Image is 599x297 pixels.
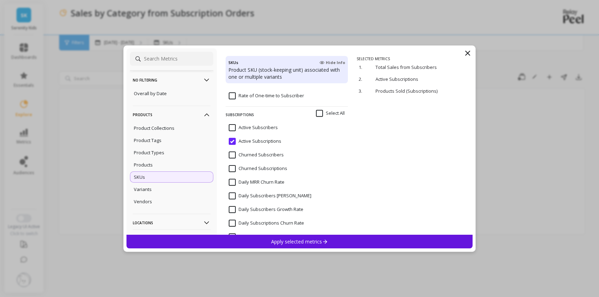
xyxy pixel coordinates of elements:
p: 3. [359,88,366,94]
span: Active Subscriptions [229,138,281,145]
p: 1. [359,64,366,70]
span: Active Subscribers [229,124,278,131]
span: Churned Subscribers [229,151,284,158]
p: SELECTED METRICS [357,56,390,61]
p: Locations [133,214,211,232]
div: 2.Active Subscriptions [357,73,470,85]
p: SKUs [134,174,145,180]
p: Vendors [134,198,152,205]
span: Daily Subscribers Growth Rate [229,206,303,213]
p: Active Subscriptions [376,76,443,82]
p: subscriptions [226,107,254,125]
input: Search Metrics [130,52,213,66]
span: Rate of One-time to Subscriber [229,92,304,99]
p: Variants [134,186,152,192]
h4: SKUs [228,59,238,66]
span: Daily MRR Churn Rate [229,179,284,186]
p: Products Sold (Subscriptions) [376,88,453,94]
div: 3.Products Sold (Subscriptions) [357,85,470,97]
p: No filtering [133,71,211,89]
p: Product SKU (stock-keeping unit) associated with one or multiple variants [228,66,345,80]
span: Daily Subscriptions Growth Rate [229,233,307,240]
p: Product Types [134,149,164,156]
p: Total Sales from Subscribers [376,64,452,70]
p: Apply selected metrics [271,238,328,245]
span: Daily Subscribers Churn Rate [229,192,311,199]
p: Products [134,162,153,168]
div: 1.Total Sales from Subscribers [357,61,470,73]
span: Churned Subscriptions [229,165,287,172]
span: Select All [316,110,345,117]
p: Product Tags [134,137,161,143]
span: Daily Subscriptions Churn Rate [229,220,304,227]
p: Overall by Date [134,90,167,97]
span: Hide Info [319,60,345,65]
p: 2. [359,76,366,82]
p: Ads [133,229,211,247]
p: Products [133,106,211,123]
p: Product Collections [134,125,174,131]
